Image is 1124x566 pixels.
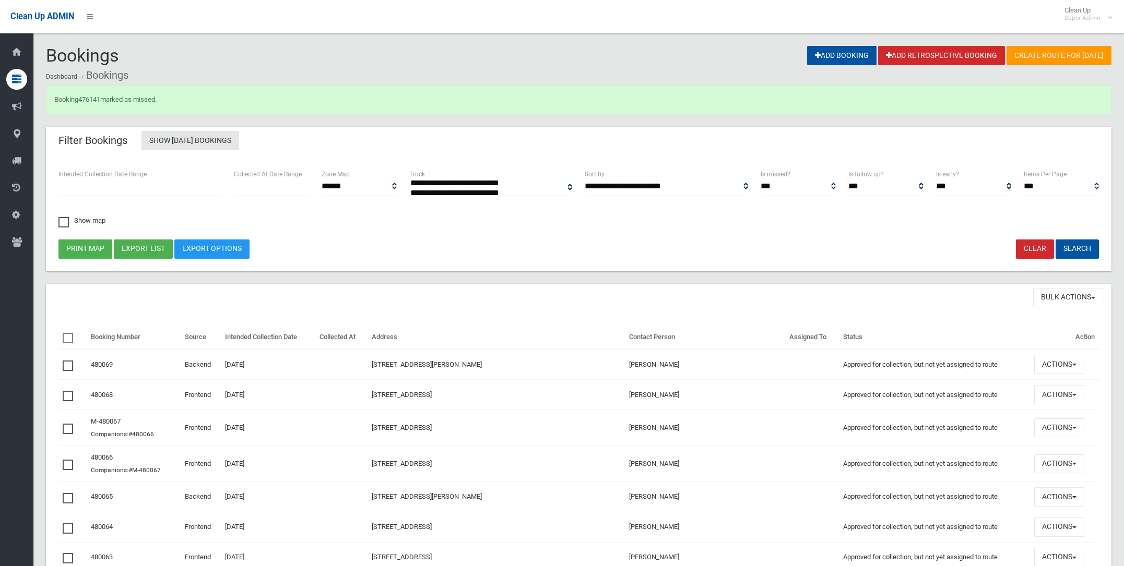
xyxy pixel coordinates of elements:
a: [STREET_ADDRESS] [372,523,432,531]
button: Actions [1034,355,1084,374]
button: Actions [1034,418,1084,438]
a: [STREET_ADDRESS] [372,553,432,561]
a: M-480067 [91,417,121,425]
th: Booking Number [87,326,181,350]
small: Super Admin [1064,14,1101,22]
td: [DATE] [221,410,315,446]
a: Show [DATE] Bookings [141,131,239,150]
a: 480064 [91,523,113,531]
a: [STREET_ADDRESS][PERSON_NAME] [372,492,482,500]
a: #480066 [128,430,154,438]
span: Clean Up [1059,6,1111,22]
a: Clear [1016,239,1054,259]
td: [PERSON_NAME] [625,380,786,410]
td: Approved for collection, but not yet assigned to route [839,349,1031,379]
a: Create route for [DATE] [1007,46,1111,65]
button: Actions [1034,454,1084,474]
td: Backend [181,349,221,379]
a: #M-480067 [128,466,161,474]
td: Frontend [181,380,221,410]
a: 480063 [91,553,113,561]
span: Show map [58,217,105,224]
small: Companions: [91,466,162,474]
a: Add Retrospective Booking [878,46,1005,65]
th: Contact Person [625,326,786,350]
td: Frontend [181,446,221,482]
td: [PERSON_NAME] [625,349,786,379]
a: 480068 [91,391,113,399]
td: [PERSON_NAME] [625,410,786,446]
button: Actions [1034,487,1084,507]
a: [STREET_ADDRESS][PERSON_NAME] [372,360,482,368]
label: Truck [409,168,425,180]
button: Bulk Actions [1033,288,1103,307]
td: Frontend [181,512,221,542]
small: Companions: [91,430,156,438]
td: [DATE] [221,349,315,379]
button: Search [1056,239,1099,259]
a: 480069 [91,360,113,368]
a: Add Booking [807,46,877,65]
li: Bookings [79,66,128,85]
a: 476141 [78,95,100,103]
td: [DATE] [221,380,315,410]
td: Approved for collection, but not yet assigned to route [839,512,1031,542]
td: Approved for collection, but not yet assigned to route [839,446,1031,482]
a: Export Options [174,239,250,259]
div: Booking marked as missed. [46,85,1111,114]
a: 480065 [91,492,113,500]
td: Approved for collection, but not yet assigned to route [839,380,1031,410]
td: [DATE] [221,482,315,512]
td: Approved for collection, but not yet assigned to route [839,410,1031,446]
td: [DATE] [221,446,315,482]
td: [DATE] [221,512,315,542]
span: Bookings [46,45,119,66]
th: Status [839,326,1031,350]
span: Clean Up ADMIN [10,11,74,21]
button: Actions [1034,517,1084,537]
th: Intended Collection Date [221,326,315,350]
td: Backend [181,482,221,512]
th: Action [1030,326,1099,350]
th: Address [368,326,624,350]
td: [PERSON_NAME] [625,482,786,512]
a: [STREET_ADDRESS] [372,460,432,467]
a: Dashboard [46,73,77,80]
button: Export list [114,239,173,259]
button: Print map [58,239,112,259]
header: Filter Bookings [46,130,140,151]
a: 480066 [91,453,113,461]
button: Actions [1034,385,1084,404]
td: [PERSON_NAME] [625,446,786,482]
th: Source [181,326,221,350]
th: Assigned To [785,326,838,350]
th: Collected At [315,326,368,350]
td: Approved for collection, but not yet assigned to route [839,482,1031,512]
a: [STREET_ADDRESS] [372,424,432,431]
a: [STREET_ADDRESS] [372,391,432,399]
td: Frontend [181,410,221,446]
td: [PERSON_NAME] [625,512,786,542]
